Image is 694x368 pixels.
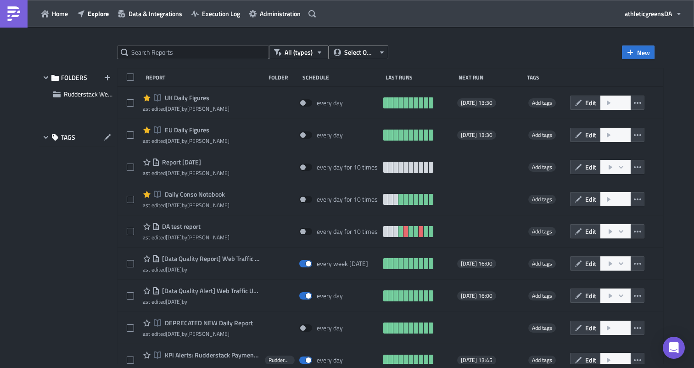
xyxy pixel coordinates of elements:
[600,192,631,206] button: Run
[625,9,672,18] span: athleticgreens DA
[637,48,650,57] span: New
[141,234,229,241] div: last edited by [PERSON_NAME]
[166,201,182,209] time: 2025-08-22T13:46:06Z
[616,355,627,365] span: Run
[570,128,601,142] button: Edit
[620,6,687,21] button: athleticgreensDA
[141,266,260,273] div: last edited by
[269,74,298,81] div: Folder
[570,289,601,303] button: Edit
[528,291,556,300] span: Add tags
[162,126,209,134] span: EU Daily Figures
[528,323,556,333] span: Add tags
[141,330,253,337] div: last edited by [PERSON_NAME]
[113,6,187,21] button: Data & Integrations
[37,6,73,21] a: Home
[622,45,655,59] button: New
[532,195,552,204] span: Add tags
[269,45,329,59] button: All (types)
[570,192,601,206] button: Edit
[162,190,225,198] span: Daily Conso Notebook
[585,291,596,300] span: Edit
[52,9,68,18] span: Home
[141,105,229,112] div: last edited by [PERSON_NAME]
[461,292,493,300] span: [DATE] 16:00
[528,227,556,236] span: Add tags
[166,169,182,177] time: 2025-08-22T13:43:42Z
[570,256,601,271] button: Edit
[616,323,627,333] span: Run
[532,98,552,107] span: Add tags
[64,89,146,99] span: Rudderstack Web Event Alerts
[528,163,556,172] span: Add tags
[585,355,596,365] span: Edit
[528,98,556,108] span: Add tags
[61,74,87,82] span: FOLDERS
[585,162,596,172] span: Edit
[317,195,378,204] div: every day for 10 times
[616,98,627,108] span: Run
[585,130,596,140] span: Edit
[329,45,388,59] button: Select Owner
[585,194,596,204] span: Edit
[532,227,552,236] span: Add tags
[141,170,229,176] div: last edited by [PERSON_NAME]
[663,337,685,359] div: Open Intercom Messenger
[6,6,21,21] img: PushMetrics
[317,163,378,171] div: every day for 10 times
[600,321,631,335] button: Run
[532,291,552,300] span: Add tags
[187,6,245,21] button: Execution Log
[532,259,552,268] span: Add tags
[570,353,601,367] button: Edit
[585,226,596,236] span: Edit
[269,357,291,364] span: Rudderstack Web Event Alerts
[166,104,182,113] time: 2025-08-27T14:40:12Z
[528,130,556,140] span: Add tags
[344,47,375,57] span: Select Owner
[317,324,343,332] div: every day
[73,6,113,21] button: Explore
[166,265,182,274] time: 2025-08-22T20:14:37Z
[616,130,627,140] span: Run
[317,131,343,139] div: every day
[459,74,522,81] div: Next Run
[141,137,229,144] div: last edited by [PERSON_NAME]
[160,255,260,263] span: [Data Quality Report] Web Traffic UTM <--> Campaign Matching
[146,74,264,81] div: Report
[141,298,260,305] div: last edited by
[386,74,454,81] div: Last Runs
[570,321,601,335] button: Edit
[160,222,201,231] span: DA test report
[166,233,182,242] time: 2025-08-21T08:36:20Z
[202,9,240,18] span: Execution Log
[166,329,182,338] time: 2025-08-20T14:07:26Z
[141,202,229,209] div: last edited by [PERSON_NAME]
[317,356,343,364] div: every day
[317,260,368,268] div: every week on Friday
[162,319,253,327] span: DEPRECATED NEW Daily Report
[317,99,343,107] div: every day
[600,353,631,367] button: Run
[616,194,627,204] span: Run
[527,74,566,81] div: Tags
[600,128,631,142] button: Run
[162,94,209,102] span: UK Daily Figures
[245,6,305,21] button: Administration
[260,9,301,18] span: Administration
[532,356,552,364] span: Add tags
[585,323,596,333] span: Edit
[285,47,313,57] span: All (types)
[166,136,182,145] time: 2025-08-27T14:22:26Z
[600,96,631,110] button: Run
[166,297,182,306] time: 2025-08-22T20:11:07Z
[162,351,260,359] span: KPI Alerts: Rudderstack Payment Completed Events
[88,9,109,18] span: Explore
[585,259,596,268] span: Edit
[528,356,556,365] span: Add tags
[61,133,75,142] span: TAGS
